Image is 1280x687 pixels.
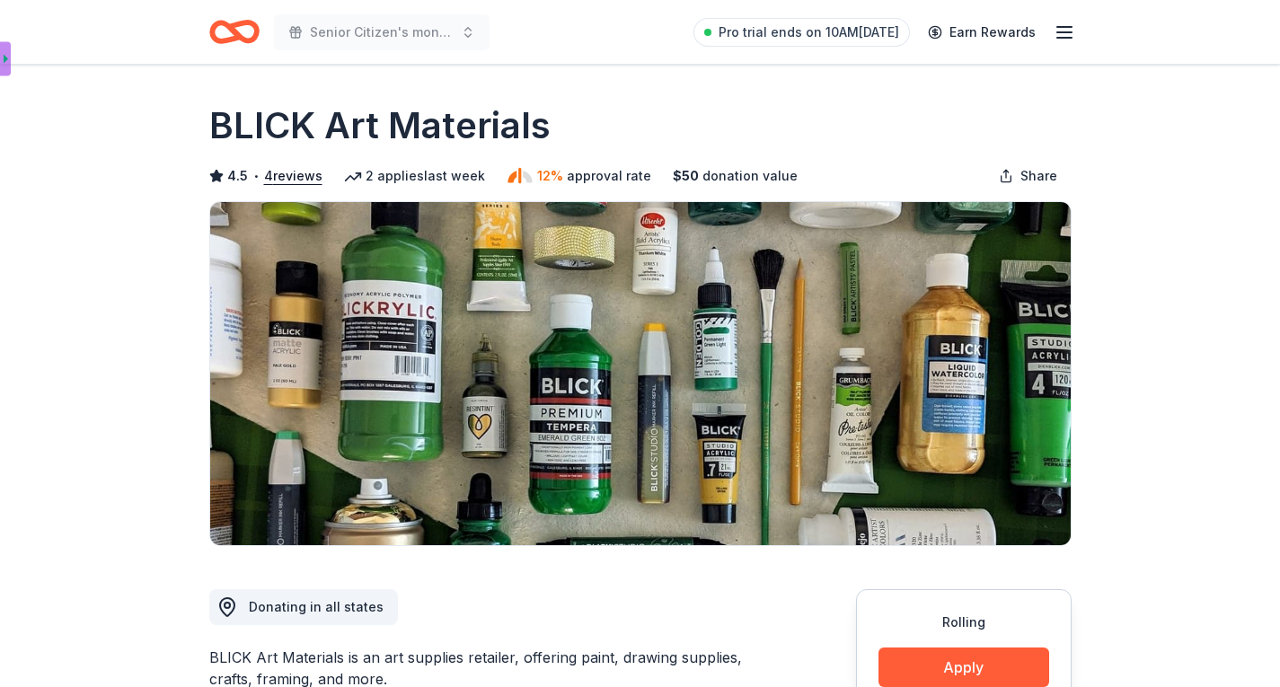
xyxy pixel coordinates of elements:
span: 4.5 [227,165,248,187]
span: • [252,169,259,183]
span: Senior Citizen's monthly birthday bash [310,22,454,43]
a: Earn Rewards [917,16,1046,48]
span: 12% [537,165,563,187]
a: Pro trial ends on 10AM[DATE] [693,18,910,47]
button: Senior Citizen's monthly birthday bash [274,14,490,50]
a: Home [209,11,260,53]
span: Donating in all states [249,599,384,614]
img: Image for BLICK Art Materials [210,202,1071,545]
button: 4reviews [264,165,322,187]
span: $ 50 [673,165,699,187]
button: Apply [878,647,1049,687]
button: Share [984,158,1072,194]
span: approval rate [567,165,651,187]
h1: BLICK Art Materials [209,101,551,151]
span: Pro trial ends on 10AM[DATE] [719,22,899,43]
div: 2 applies last week [344,165,485,187]
span: Share [1020,165,1057,187]
div: Rolling [878,612,1049,633]
span: donation value [702,165,798,187]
